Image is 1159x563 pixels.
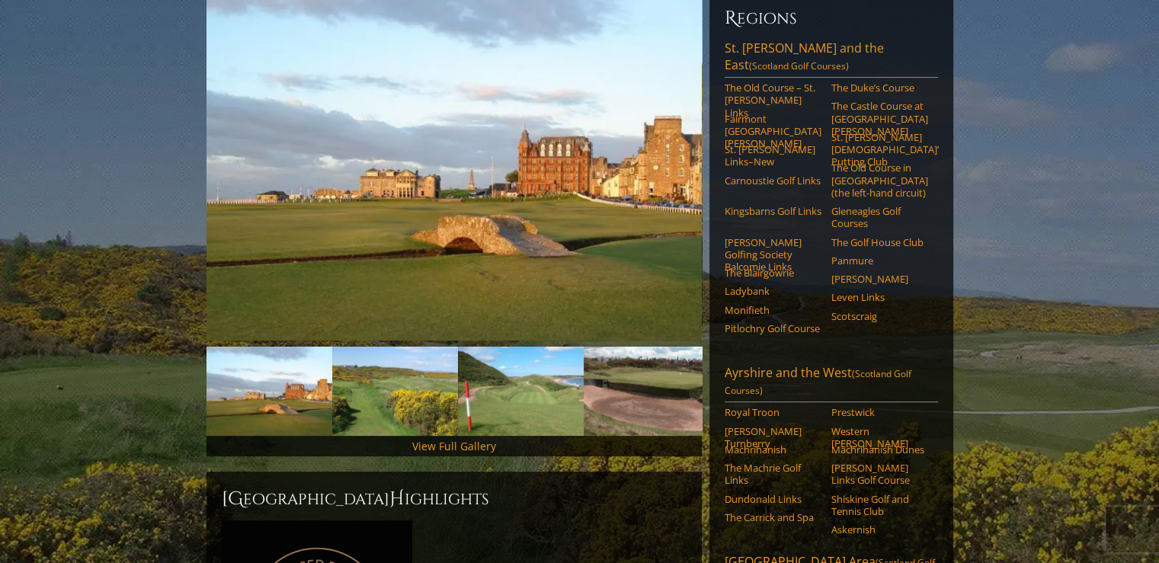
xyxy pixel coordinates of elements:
[725,82,821,119] a: The Old Course – St. [PERSON_NAME] Links
[831,100,928,137] a: The Castle Course at [GEOGRAPHIC_DATA][PERSON_NAME]
[831,523,928,536] a: Askernish
[725,304,821,316] a: Monifieth
[831,162,928,199] a: The Old Course in [GEOGRAPHIC_DATA] (the left-hand circuit)
[831,310,928,322] a: Scotscraig
[725,143,821,168] a: St. [PERSON_NAME] Links–New
[222,487,687,511] h2: [GEOGRAPHIC_DATA] ighlights
[725,511,821,523] a: The Carrick and Spa
[725,322,821,334] a: Pitlochry Golf Course
[831,205,928,230] a: Gleneagles Golf Courses
[831,406,928,418] a: Prestwick
[831,254,928,267] a: Panmure
[725,367,911,397] span: (Scotland Golf Courses)
[749,59,849,72] span: (Scotland Golf Courses)
[725,40,938,78] a: St. [PERSON_NAME] and the East(Scotland Golf Courses)
[831,425,928,450] a: Western [PERSON_NAME]
[831,462,928,487] a: [PERSON_NAME] Links Golf Course
[831,131,928,168] a: St. [PERSON_NAME] [DEMOGRAPHIC_DATA]’ Putting Club
[412,439,496,453] a: View Full Gallery
[831,291,928,303] a: Leven Links
[725,443,821,456] a: Machrihanish
[725,174,821,187] a: Carnoustie Golf Links
[725,462,821,487] a: The Machrie Golf Links
[831,443,928,456] a: Machrihanish Dunes
[725,285,821,297] a: Ladybank
[725,406,821,418] a: Royal Troon
[831,273,928,285] a: [PERSON_NAME]
[831,82,928,94] a: The Duke’s Course
[831,236,928,248] a: The Golf House Club
[725,493,821,505] a: Dundonald Links
[725,205,821,217] a: Kingsbarns Golf Links
[831,493,928,518] a: Shiskine Golf and Tennis Club
[725,425,821,450] a: [PERSON_NAME] Turnberry
[725,6,938,30] h6: Regions
[725,267,821,279] a: The Blairgowrie
[725,364,938,402] a: Ayrshire and the West(Scotland Golf Courses)
[725,236,821,274] a: [PERSON_NAME] Golfing Society Balcomie Links
[389,487,405,511] span: H
[725,113,821,150] a: Fairmont [GEOGRAPHIC_DATA][PERSON_NAME]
